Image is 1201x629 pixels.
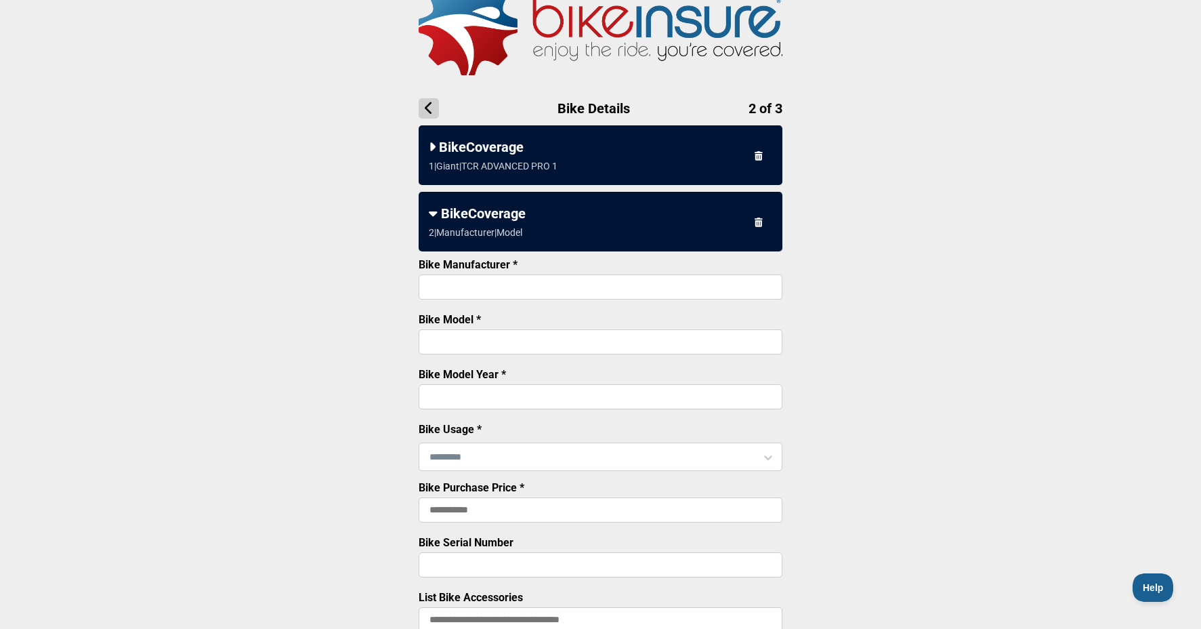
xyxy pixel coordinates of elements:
label: Bike Model * [419,313,481,326]
label: Bike Purchase Price * [419,481,524,494]
div: 2 | Manufacturer | Model [429,227,522,238]
label: Bike Manufacturer * [419,258,518,271]
span: 2 of 3 [749,100,782,117]
div: BikeCoverage [429,139,772,155]
label: List Bike Accessories [419,591,523,604]
label: Bike Model Year * [419,368,506,381]
h1: Bike Details [419,98,782,119]
iframe: Toggle Customer Support [1133,573,1174,602]
label: Bike Serial Number [419,536,513,549]
label: Bike Usage * [419,423,482,436]
div: BikeCoverage [429,205,772,222]
div: 1 | Giant | TCR ADVANCED PRO 1 [429,161,557,171]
